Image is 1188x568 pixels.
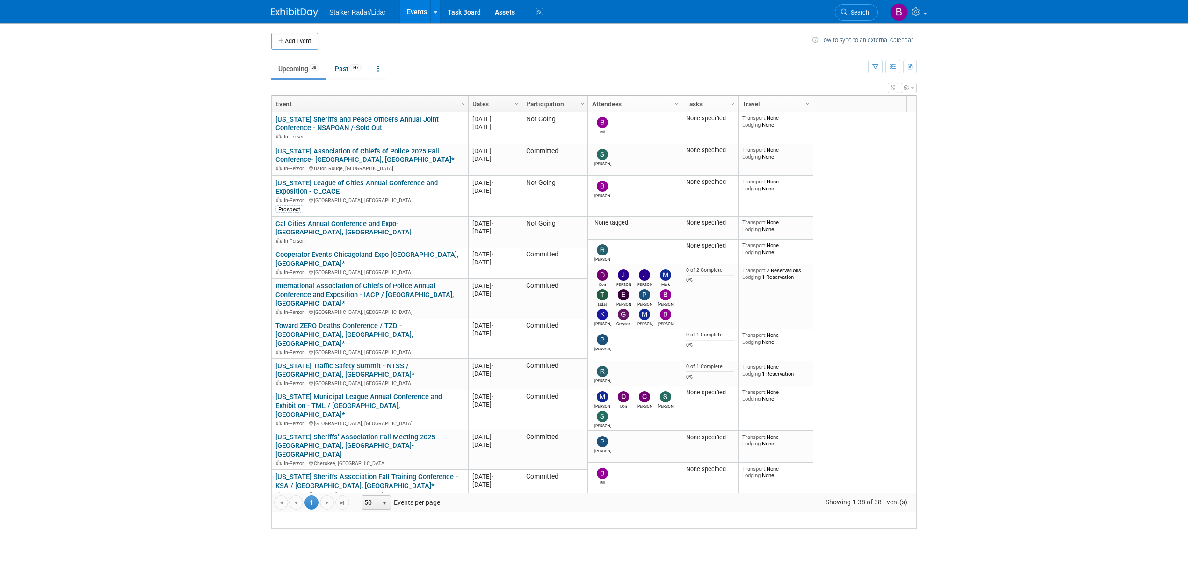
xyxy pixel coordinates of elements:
[350,495,449,510] span: Events per page
[742,389,767,395] span: Transport:
[292,499,300,507] span: Go to the previous page
[729,100,737,108] span: Column Settings
[275,219,412,237] a: Cal Cities Annual Conference and Expo- [GEOGRAPHIC_DATA], [GEOGRAPHIC_DATA]
[658,320,674,326] div: Brooke Journet
[742,115,810,128] div: None None
[594,422,611,428] div: Stuart Kissner
[658,300,674,306] div: Bryan Messer
[742,466,767,472] span: Transport:
[522,430,587,470] td: Committed
[284,197,308,204] span: In-Person
[472,250,518,258] div: [DATE]
[817,495,916,509] span: Showing 1-38 of 38 Event(s)
[284,421,308,427] span: In-Person
[472,282,518,290] div: [DATE]
[804,100,811,108] span: Column Settings
[276,492,282,496] img: In-Person Event
[472,187,518,195] div: [DATE]
[742,472,762,479] span: Lodging:
[742,96,807,112] a: Travel
[339,499,346,507] span: Go to the last page
[686,219,735,226] div: None specified
[616,300,632,306] div: Eric Zastrow
[742,466,810,479] div: None None
[686,277,735,284] div: 0%
[522,359,587,390] td: Committed
[276,309,282,314] img: In-Person Event
[618,289,629,300] img: Eric Zastrow
[597,309,608,320] img: Kathryn Pulejo
[276,350,282,354] img: In-Person Event
[742,364,767,370] span: Transport:
[639,309,650,320] img: Michael Guinn
[686,115,735,122] div: None specified
[686,466,735,473] div: None specified
[660,289,671,300] img: Bryan Messer
[618,309,629,320] img: Greyson Jenista
[742,339,762,345] span: Lodging:
[637,300,653,306] div: Paul Nichols
[512,96,522,110] a: Column Settings
[616,402,632,408] div: Don Horen
[472,473,518,481] div: [DATE]
[686,364,735,370] div: 0 of 1 Complete
[289,495,303,510] a: Go to the previous page
[812,36,917,44] a: How to sync to an external calendar...
[848,9,869,16] span: Search
[594,192,611,198] div: Brian Wong
[472,321,518,329] div: [DATE]
[472,96,516,112] a: Dates
[275,459,464,467] div: Cherokee, [GEOGRAPHIC_DATA]
[742,389,810,402] div: None None
[686,242,735,249] div: None specified
[276,166,282,170] img: In-Person Event
[276,238,282,243] img: In-Person Event
[492,393,493,400] span: -
[522,176,587,217] td: Not Going
[594,255,611,262] div: Robert Mele
[616,281,632,287] div: John Kestel
[329,8,386,16] span: Stalker Radar/Lidar
[275,179,438,196] a: [US_STATE] League of Cities Annual Conference and Exposition - CLCACE
[284,134,308,140] span: In-Person
[275,473,458,490] a: [US_STATE] Sheriffs Association Fall Training Conference - KSA / [GEOGRAPHIC_DATA], [GEOGRAPHIC_D...
[492,362,493,369] span: -
[594,447,611,453] div: Patrick Fagan
[686,434,735,441] div: None specified
[672,96,682,110] a: Column Settings
[639,269,650,281] img: Joe Bartels
[526,96,581,112] a: Participation
[472,329,518,337] div: [DATE]
[275,147,455,164] a: [US_STATE] Association of Chiefs of Police 2025 Fall Conference- [GEOGRAPHIC_DATA], [GEOGRAPHIC_D...
[522,112,587,144] td: Not Going
[276,421,282,425] img: In-Person Event
[594,320,611,326] div: Kathryn Pulejo
[597,411,608,422] img: Stuart Kissner
[742,115,767,121] span: Transport:
[742,267,767,274] span: Transport:
[658,402,674,408] div: Stephen Barlag
[275,268,464,276] div: [GEOGRAPHIC_DATA], [GEOGRAPHIC_DATA]
[742,146,767,153] span: Transport:
[742,219,810,233] div: None None
[660,391,671,402] img: Stephen Barlag
[597,436,608,447] img: Patrick Fagan
[597,149,608,160] img: Stephen Barlag
[472,362,518,370] div: [DATE]
[472,393,518,401] div: [DATE]
[472,258,518,266] div: [DATE]
[276,460,282,465] img: In-Person Event
[686,389,735,396] div: None specified
[284,269,308,276] span: In-Person
[472,219,518,227] div: [DATE]
[284,460,308,466] span: In-Person
[271,60,326,78] a: Upcoming38
[742,249,762,255] span: Lodging:
[522,279,587,319] td: Committed
[275,115,439,132] a: [US_STATE] Sheriffs and Peace Officers Annual Joint Conference - NSAPOAN /-Sold Out
[276,380,282,385] img: In-Person Event
[275,362,415,379] a: [US_STATE] Traffic Safety Summit - NTSS / [GEOGRAPHIC_DATA], [GEOGRAPHIC_DATA]*
[472,123,518,131] div: [DATE]
[686,178,735,186] div: None specified
[742,219,767,226] span: Transport:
